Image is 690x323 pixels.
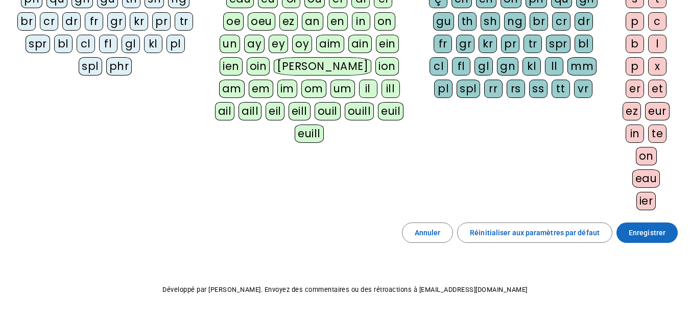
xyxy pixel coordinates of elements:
span: Réinitialiser aux paramètres par défaut [470,227,600,239]
div: kr [479,35,497,53]
div: ein [376,35,399,53]
div: eau [632,169,660,188]
div: un [220,35,240,53]
div: in [352,12,370,31]
button: Annuler [402,222,454,243]
div: br [530,12,548,31]
div: bl [54,35,73,53]
span: Enregistrer [629,227,665,239]
div: phr [106,57,132,76]
div: cl [430,57,448,76]
button: Enregistrer [616,222,678,243]
div: aill [239,102,261,120]
div: on [374,12,395,31]
div: oin [247,57,270,76]
div: cr [40,12,58,31]
div: ng [504,12,526,31]
div: oy [292,35,312,53]
div: kr [130,12,148,31]
div: spr [26,35,50,53]
div: ion [375,57,399,76]
div: [PERSON_NAME] [274,57,371,76]
div: ill [382,80,400,98]
div: pl [434,80,453,98]
div: gl [474,57,493,76]
div: p [626,12,644,31]
div: er [626,80,644,98]
div: spr [546,35,570,53]
div: gl [122,35,140,53]
button: Réinitialiser aux paramètres par défaut [457,222,612,243]
div: l [648,35,667,53]
div: ez [623,102,641,120]
div: rr [484,80,503,98]
div: eil [266,102,284,120]
div: mm [567,57,597,76]
div: cl [77,35,95,53]
div: oe [223,12,244,31]
div: tr [175,12,193,31]
div: rs [507,80,525,98]
div: en [327,12,348,31]
div: eur [645,102,670,120]
div: an [302,12,323,31]
div: ez [279,12,298,31]
div: euil [378,102,403,120]
div: spl [457,80,480,98]
div: pr [152,12,171,31]
div: um [330,80,355,98]
div: ouil [315,102,341,120]
div: ouill [345,102,374,120]
div: th [458,12,477,31]
div: ien [220,57,243,76]
div: ain [348,35,372,53]
div: c [648,12,667,31]
div: x [648,57,667,76]
div: gr [107,12,126,31]
div: tr [524,35,542,53]
div: fr [85,12,103,31]
div: aim [316,35,344,53]
div: pr [501,35,519,53]
div: ss [529,80,548,98]
div: b [626,35,644,53]
div: sh [481,12,500,31]
div: ail [215,102,235,120]
div: ey [269,35,288,53]
div: im [277,80,297,98]
div: om [301,80,326,98]
div: fr [434,35,452,53]
div: fl [452,57,470,76]
div: cr [552,12,570,31]
div: eill [289,102,311,120]
div: te [648,125,667,143]
div: kl [144,35,162,53]
div: pl [166,35,185,53]
div: oeu [248,12,275,31]
div: fl [99,35,117,53]
div: il [359,80,377,98]
div: ay [244,35,265,53]
div: am [219,80,245,98]
div: vr [574,80,592,98]
div: em [249,80,273,98]
div: spl [79,57,102,76]
div: p [626,57,644,76]
div: gn [497,57,518,76]
div: et [648,80,667,98]
div: euill [295,125,323,143]
div: dr [575,12,593,31]
div: gr [456,35,474,53]
div: tt [552,80,570,98]
span: Annuler [415,227,441,239]
div: bl [575,35,593,53]
div: gu [433,12,454,31]
div: ier [636,192,656,210]
div: ll [545,57,563,76]
div: kl [522,57,541,76]
div: br [17,12,36,31]
div: in [626,125,644,143]
div: on [636,147,657,165]
p: Développé par [PERSON_NAME]. Envoyez des commentaires ou des rétroactions à [EMAIL_ADDRESS][DOMAI... [8,284,682,296]
div: dr [62,12,81,31]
